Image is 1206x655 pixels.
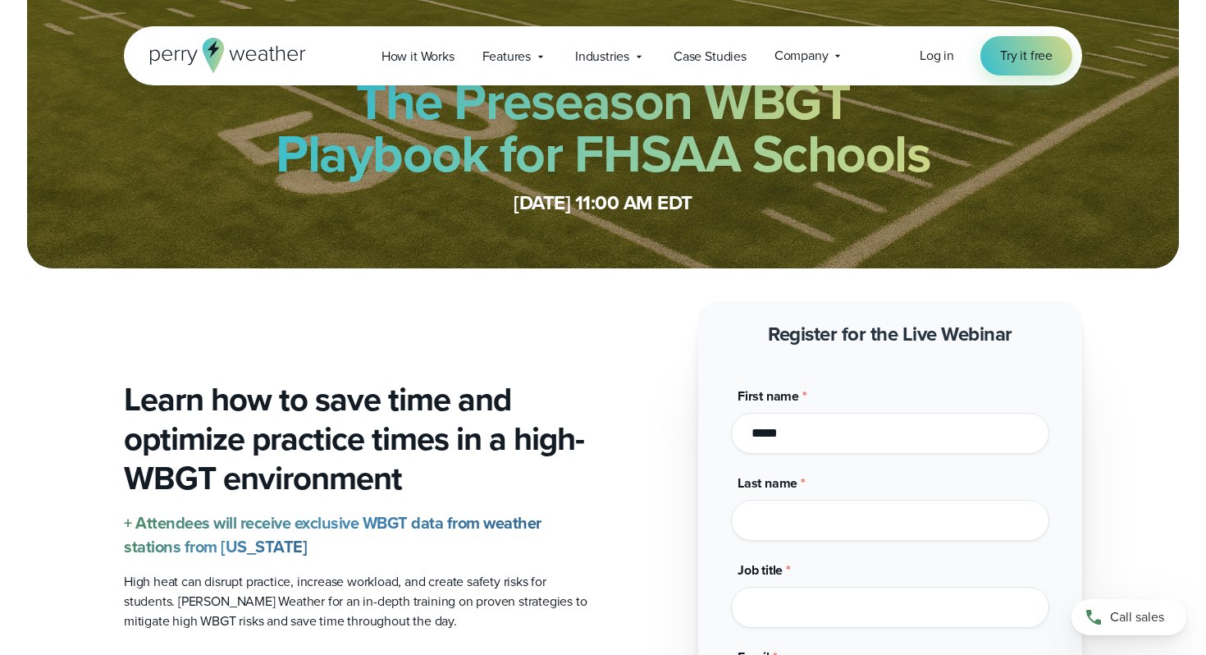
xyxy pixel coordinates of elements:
span: Company [774,46,829,66]
p: High heat can disrupt practice, increase workload, and create safety risks for students. [PERSON_... [124,572,590,631]
a: Try it free [980,36,1072,76]
span: Last name [738,474,797,492]
strong: + Attendees will receive exclusive WBGT data from weather stations from [US_STATE] [124,511,541,559]
span: Log in [920,46,954,65]
strong: [DATE] 11:00 AM EDT [514,188,692,218]
a: Log in [920,46,954,66]
span: Case Studies [674,47,747,66]
span: Industries [575,47,629,66]
span: Features [482,47,531,66]
span: First name [738,387,799,405]
a: How it Works [368,39,468,73]
strong: The Preseason WBGT Playbook for FHSAA Schools [276,62,930,192]
strong: Register for the Live Webinar [768,319,1012,349]
span: Call sales [1110,607,1164,627]
span: Job title [738,561,783,579]
a: Call sales [1071,599,1186,635]
span: Try it free [1000,46,1053,66]
span: How it Works [381,47,455,66]
h3: Learn how to save time and optimize practice times in a high-WBGT environment [124,380,590,498]
a: Case Studies [660,39,761,73]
